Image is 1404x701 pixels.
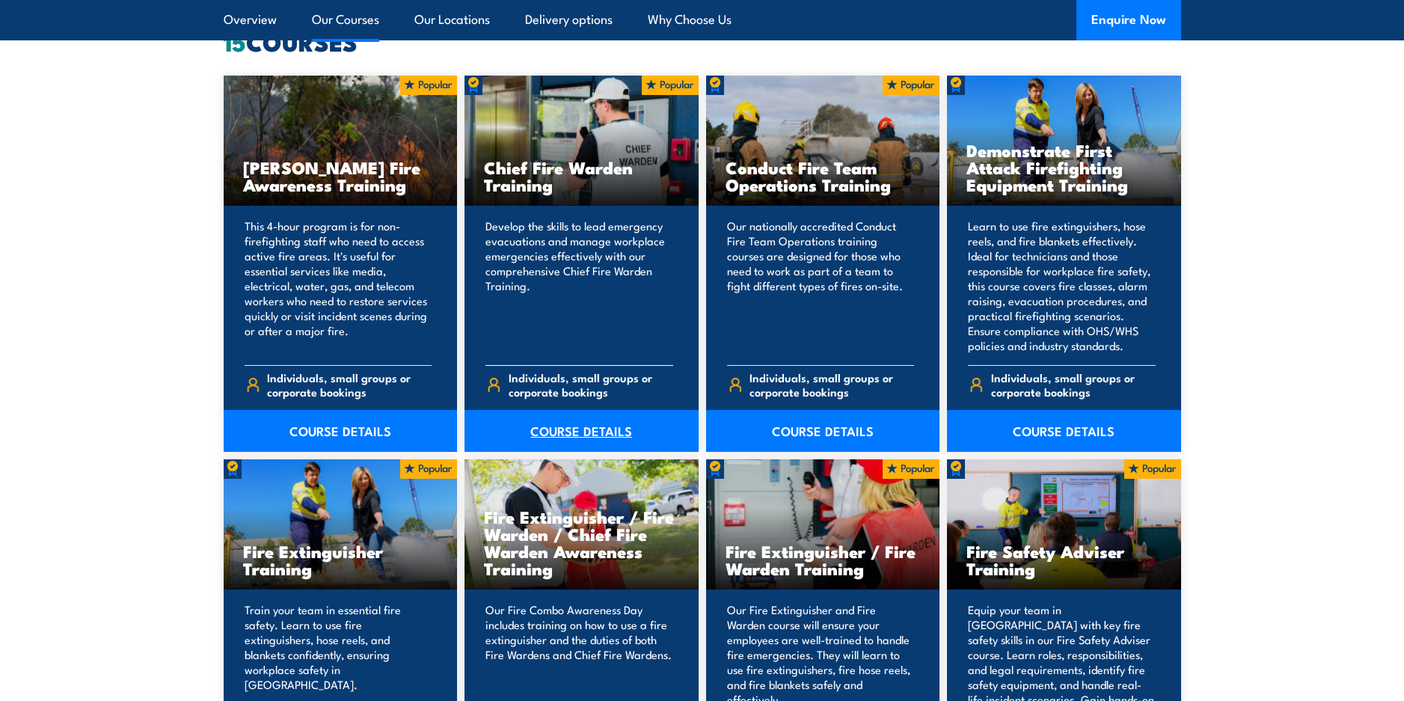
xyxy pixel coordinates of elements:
[749,370,914,399] span: Individuals, small groups or corporate bookings
[243,159,438,193] h3: [PERSON_NAME] Fire Awareness Training
[966,141,1162,193] h3: Demonstrate First Attack Firefighting Equipment Training
[485,218,673,353] p: Develop the skills to lead emergency evacuations and manage workplace emergencies effectively wit...
[484,508,679,577] h3: Fire Extinguisher / Fire Warden / Chief Fire Warden Awareness Training
[484,159,679,193] h3: Chief Fire Warden Training
[991,370,1156,399] span: Individuals, small groups or corporate bookings
[726,542,921,577] h3: Fire Extinguisher / Fire Warden Training
[224,31,1181,52] h2: COURSES
[465,410,699,452] a: COURSE DETAILS
[245,218,432,353] p: This 4-hour program is for non-firefighting staff who need to access active fire areas. It's usef...
[706,410,940,452] a: COURSE DETAILS
[727,218,915,353] p: Our nationally accredited Conduct Fire Team Operations training courses are designed for those wh...
[726,159,921,193] h3: Conduct Fire Team Operations Training
[243,542,438,577] h3: Fire Extinguisher Training
[267,370,432,399] span: Individuals, small groups or corporate bookings
[966,542,1162,577] h3: Fire Safety Adviser Training
[224,410,458,452] a: COURSE DETAILS
[968,218,1156,353] p: Learn to use fire extinguishers, hose reels, and fire blankets effectively. Ideal for technicians...
[509,370,673,399] span: Individuals, small groups or corporate bookings
[224,22,246,60] strong: 15
[947,410,1181,452] a: COURSE DETAILS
